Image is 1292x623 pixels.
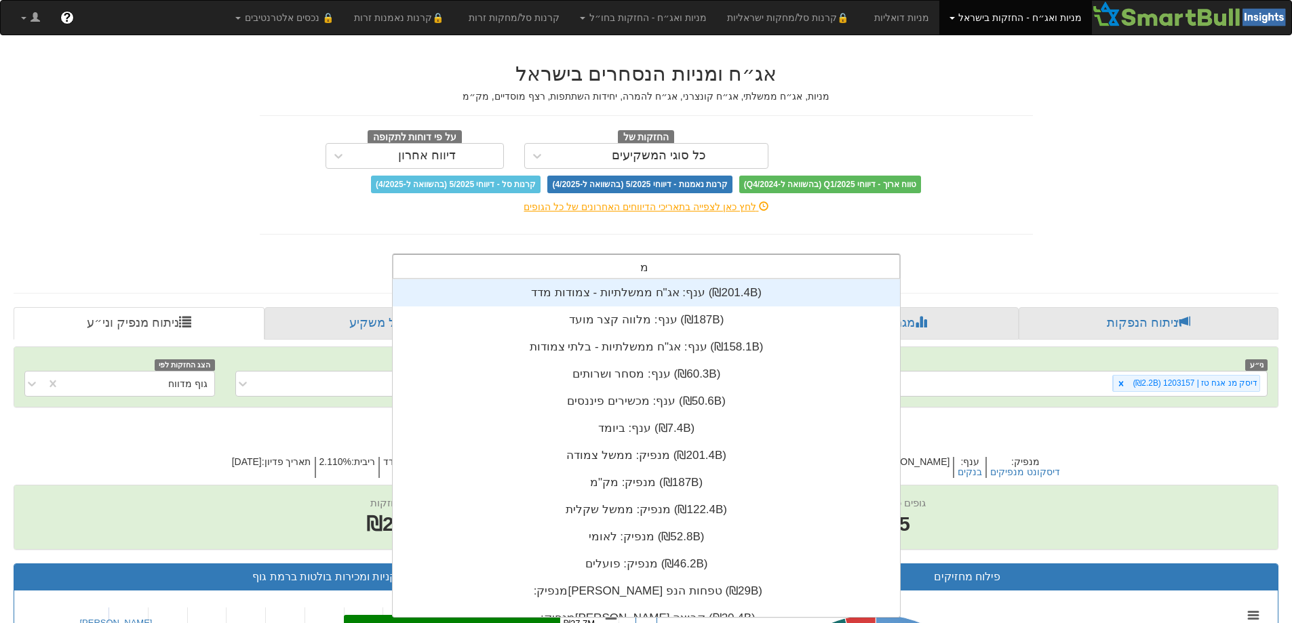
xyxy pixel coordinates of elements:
div: מנפיק: ‏מק"מ ‎(₪187B)‎ [393,469,900,496]
div: ענף: ‏אג"ח ממשלתיות - בלתי צמודות ‎(₪158.1B)‎ [393,334,900,361]
h2: אג״ח ומניות הנסחרים בישראל [260,62,1033,85]
h3: פילוח מחזיקים [667,571,1268,583]
a: 🔒קרנות סל/מחקות ישראליות [717,1,863,35]
div: ענף: ‏ביומד ‎(₪7.4B)‎ [393,415,900,442]
div: לחץ כאן לצפייה בתאריכי הדיווחים האחרונים של כל הגופים [250,200,1043,214]
a: מניות ואג״ח - החזקות בחו״ל [570,1,717,35]
div: מנפיק: ‏[PERSON_NAME] טפחות הנפ ‎(₪29B)‎ [393,578,900,605]
div: ענף: ‏מלווה קצר מועד ‎(₪187B)‎ [393,306,900,334]
a: ניתוח מנפיק וני״ע [14,307,265,340]
a: מניות ואג״ח - החזקות בישראל [939,1,1092,35]
a: קרנות סל/מחקות זרות [458,1,570,35]
h5: ענף : [953,457,985,478]
span: החזקות של [618,130,675,145]
div: מנפיק: ‏ממשל צמודה ‎(₪201.4B)‎ [393,442,900,469]
span: ני״ע [1245,359,1268,371]
h5: תאריך פדיון : [DATE] [229,457,315,478]
span: ₪2.2B [366,513,425,535]
a: ניתוח הנפקות [1019,307,1278,340]
a: 🔒 נכסים אלטרנטיבים [225,1,344,35]
div: ענף: ‏מסחר ושרותים ‎(₪60.3B)‎ [393,361,900,388]
span: על פי דוחות לתקופה [368,130,462,145]
span: הצג החזקות לפי [155,359,214,371]
a: ? [50,1,84,35]
span: טווח ארוך - דיווחי Q1/2025 (בהשוואה ל-Q4/2024) [739,176,921,193]
div: דיווח אחרון [398,149,456,163]
h5: ריבית : 2.110% [315,457,378,478]
span: שווי החזקות [370,497,422,508]
h3: קניות ומכירות בולטות ברמת גוף [24,571,625,583]
a: 🔒קרנות נאמנות זרות [344,1,459,35]
div: מנפיק: ‏לאומי ‎(₪52.8B)‎ [393,523,900,550]
a: פרופיל משקיע [265,307,520,340]
button: בנקים [958,467,982,477]
h5: מנפיק : [985,457,1063,478]
h2: דיסק מנ אגח טז | 1203157 - ניתוח ני״ע [14,421,1278,443]
div: מנפיק: ‏ממשל שקלית ‎(₪122.4B)‎ [393,496,900,523]
div: כל סוגי המשקיעים [612,149,706,163]
h5: מניות, אג״ח ממשלתי, אג״ח קונצרני, אג״ח להמרה, יחידות השתתפות, רצף מוסדיים, מק״מ [260,92,1033,102]
img: Smartbull [1092,1,1291,28]
span: קרנות נאמנות - דיווחי 5/2025 (בהשוואה ל-4/2025) [547,176,732,193]
h5: הצמדה : מדד [378,457,437,478]
div: גוף מדווח [168,377,208,390]
div: ענף: ‏אג"ח ממשלתיות - צמודות מדד ‎(₪201.4B)‎ [393,279,900,306]
a: מניות דואליות [864,1,939,35]
span: קרנות סל - דיווחי 5/2025 (בהשוואה ל-4/2025) [371,176,541,193]
div: דיסק מנ אגח טז | 1203157 (₪2.2B) [1129,376,1259,391]
div: ענף: ‏מכשירים פיננסים ‎(₪50.6B)‎ [393,388,900,415]
span: ? [63,11,71,24]
div: מנפיק: ‏פועלים ‎(₪46.2B)‎ [393,550,900,578]
button: דיסקונט מנפיקים [990,467,1060,477]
